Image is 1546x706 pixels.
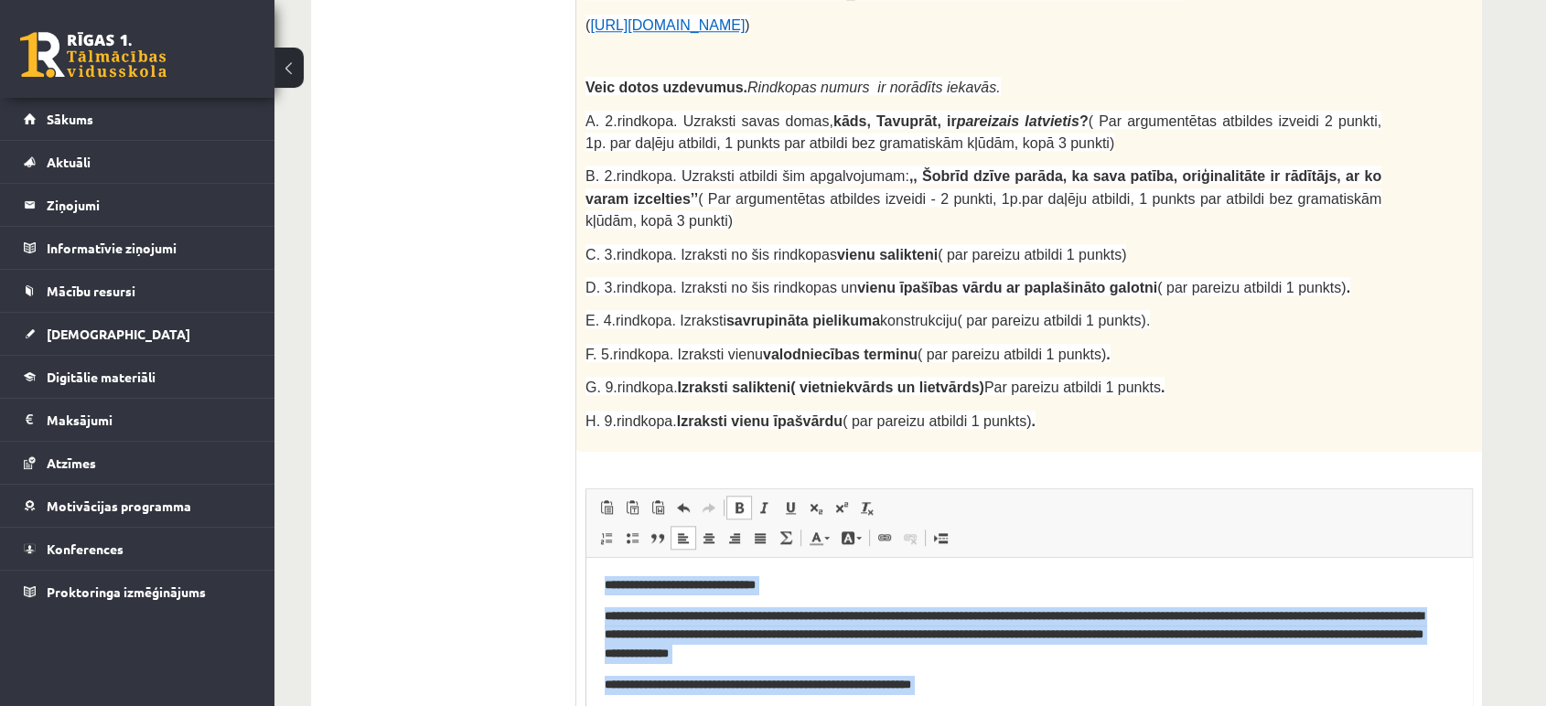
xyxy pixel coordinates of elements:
[747,80,1001,95] span: Rindkopas numurs ir norādīts iekavās.
[585,347,1111,362] span: F. 5.rindkopa. Izraksti vienu ( par pareizu atbildi 1 punkts)
[619,526,645,550] a: Вставить / удалить маркированный список
[585,17,590,33] span: (
[20,32,166,78] a: Rīgas 1. Tālmācības vidusskola
[778,496,803,519] a: Подчеркнутый (Ctrl+U)
[585,247,1126,262] span: C. 3.rindkopa. Izraksti no šis rindkopas ( par pareizu atbildi 1 punkts)
[837,247,938,262] b: vienu salikteni
[594,526,619,550] a: Вставить / удалить нумерованный список
[726,313,880,328] b: savrupināta pielikuma
[47,154,91,170] span: Aktuāli
[1106,347,1110,362] b: .
[677,413,843,429] b: Izraksti vienu īpašvārdu
[24,442,252,484] a: Atzīmes
[47,111,93,127] span: Sākums
[24,528,252,570] a: Konferences
[24,227,252,269] a: Informatīvie ziņojumi
[24,356,252,398] a: Digitālie materiāli
[829,496,854,519] a: Надстрочный индекс
[585,80,747,95] span: Veic dotos uzdevumus.
[1031,413,1035,429] b: .
[726,496,752,519] a: Полужирный (Ctrl+B)
[872,526,897,550] a: Вставить/Редактировать ссылку (Ctrl+K)
[671,526,696,550] a: По левому краю
[747,526,773,550] a: По ширине
[590,17,745,33] a: [URL][DOMAIN_NAME]
[803,526,835,550] a: Цвет текста
[24,399,252,441] a: Maksājumi
[585,168,1381,206] b: ,, Šobrīd dzīve parāda, ka sava patība, oriģinalitāte ir rādītājs, ar ko varam izcelties’’
[833,113,1089,129] b: kāds, Tavuprāt, ir ?
[585,168,1381,229] span: B. 2.rindkopa. Uzraksti atbildi šim apgalvojumam: ( Par argumentētas atbildes izveidi - 2 punkti,...
[47,455,96,471] span: Atzīmes
[854,496,880,519] a: Убрать форматирование
[24,98,252,140] a: Sākums
[696,526,722,550] a: По центру
[645,496,671,519] a: Вставить из Word
[803,496,829,519] a: Подстрочный индекс
[722,526,747,550] a: По правому краю
[47,540,123,557] span: Konferences
[585,313,1150,328] span: E. 4.rindkopa. Izraksti konstrukciju( par pareizu atbildi 1 punkts).
[18,18,867,637] body: Визуальный текстовый редактор, wiswyg-editor-user-answer-47433902368740
[47,184,252,226] legend: Ziņojumi
[1161,380,1165,395] b: .
[957,113,1079,129] i: pareizais latvietis
[24,270,252,312] a: Mācību resursi
[585,113,1381,151] span: A. 2.rindkopa. Uzraksti savas domas, ( Par argumentētas atbildes izveidi 2 punkti, 1p. par daļēju...
[585,413,1036,429] span: H. 9.rindkopa. ( par pareizu atbildi 1 punkts)
[897,526,923,550] a: Убрать ссылку
[619,496,645,519] a: Вставить только текст (Ctrl+Shift+V)
[47,583,206,600] span: Proktoringa izmēģinājums
[645,526,671,550] a: Цитата
[763,347,918,362] b: valodniecības terminu
[24,571,252,613] a: Proktoringa izmēģinājums
[47,497,191,514] span: Motivācijas programma
[47,283,135,299] span: Mācību resursi
[47,326,190,342] span: [DEMOGRAPHIC_DATA]
[835,526,867,550] a: Цвет фона
[24,184,252,226] a: Ziņojumi
[752,496,778,519] a: Курсив (Ctrl+I)
[696,496,722,519] a: Повторить (Ctrl+Y)
[47,369,156,385] span: Digitālie materiāli
[585,380,1165,395] span: G. 9.rindkopa. Par pareizu atbildi 1 punkts
[594,496,619,519] a: Вставить (Ctrl+V)
[24,313,252,355] a: [DEMOGRAPHIC_DATA]
[928,526,953,550] a: Вставить разрыв страницы для печати
[1346,280,1349,295] b: .
[24,141,252,183] a: Aktuāli
[47,227,252,269] legend: Informatīvie ziņojumi
[857,280,1157,295] b: vienu īpašības vārdu ar paplašināto galotni
[678,380,984,395] b: Izraksti salikteni( vietniekvārds un lietvārds)
[773,526,799,550] a: Математика
[47,399,252,441] legend: Maksājumi
[585,280,1350,295] span: D. 3.rindkopa. Izraksti no šis rindkopas un ( par pareizu atbildi 1 punkts)
[745,17,749,33] span: )
[671,496,696,519] a: Отменить (Ctrl+Z)
[24,485,252,527] a: Motivācijas programma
